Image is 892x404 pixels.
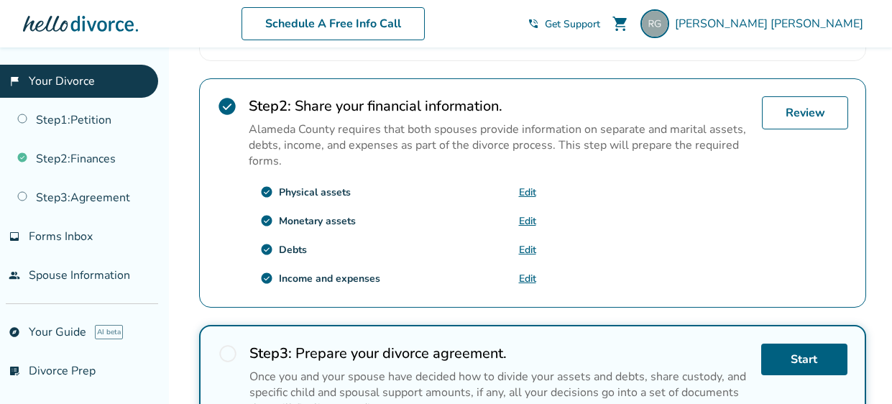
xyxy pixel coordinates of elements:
[762,96,848,129] a: Review
[820,335,892,404] iframe: Chat Widget
[675,16,869,32] span: [PERSON_NAME] [PERSON_NAME]
[217,96,237,116] span: check_circle
[249,96,291,116] strong: Step 2 :
[279,214,356,228] div: Monetary assets
[9,270,20,281] span: people
[279,185,351,199] div: Physical assets
[519,185,536,199] a: Edit
[218,344,238,364] span: radio_button_unchecked
[9,231,20,242] span: inbox
[528,18,539,29] span: phone_in_talk
[612,15,629,32] span: shopping_cart
[761,344,847,375] a: Start
[249,96,750,116] h2: Share your financial information.
[545,17,600,31] span: Get Support
[260,243,273,256] span: check_circle
[242,7,425,40] a: Schedule A Free Info Call
[519,214,536,228] a: Edit
[9,75,20,87] span: flag_2
[279,272,380,285] div: Income and expenses
[9,365,20,377] span: list_alt_check
[260,185,273,198] span: check_circle
[279,243,307,257] div: Debts
[640,9,669,38] img: rgarlick02@gmail.com
[249,344,292,363] strong: Step 3 :
[260,214,273,227] span: check_circle
[260,272,273,285] span: check_circle
[249,344,750,363] h2: Prepare your divorce agreement.
[519,272,536,285] a: Edit
[95,325,123,339] span: AI beta
[528,17,600,31] a: phone_in_talkGet Support
[249,121,750,169] p: Alameda County requires that both spouses provide information on separate and marital assets, deb...
[29,229,93,244] span: Forms Inbox
[9,326,20,338] span: explore
[519,243,536,257] a: Edit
